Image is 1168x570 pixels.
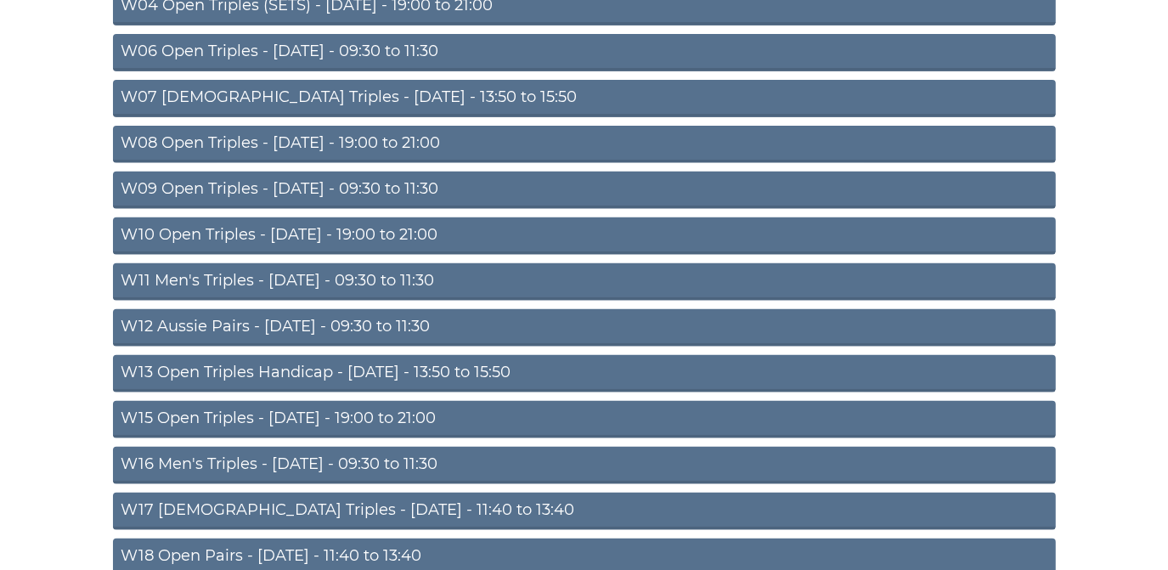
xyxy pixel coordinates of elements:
[113,34,1056,71] a: W06 Open Triples - [DATE] - 09:30 to 11:30
[113,172,1056,209] a: W09 Open Triples - [DATE] - 09:30 to 11:30
[113,80,1056,117] a: W07 [DEMOGRAPHIC_DATA] Triples - [DATE] - 13:50 to 15:50
[113,355,1056,392] a: W13 Open Triples Handicap - [DATE] - 13:50 to 15:50
[113,309,1056,347] a: W12 Aussie Pairs - [DATE] - 09:30 to 11:30
[113,126,1056,163] a: W08 Open Triples - [DATE] - 19:00 to 21:00
[113,263,1056,301] a: W11 Men's Triples - [DATE] - 09:30 to 11:30
[113,217,1056,255] a: W10 Open Triples - [DATE] - 19:00 to 21:00
[113,401,1056,438] a: W15 Open Triples - [DATE] - 19:00 to 21:00
[113,447,1056,484] a: W16 Men's Triples - [DATE] - 09:30 to 11:30
[113,493,1056,530] a: W17 [DEMOGRAPHIC_DATA] Triples - [DATE] - 11:40 to 13:40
